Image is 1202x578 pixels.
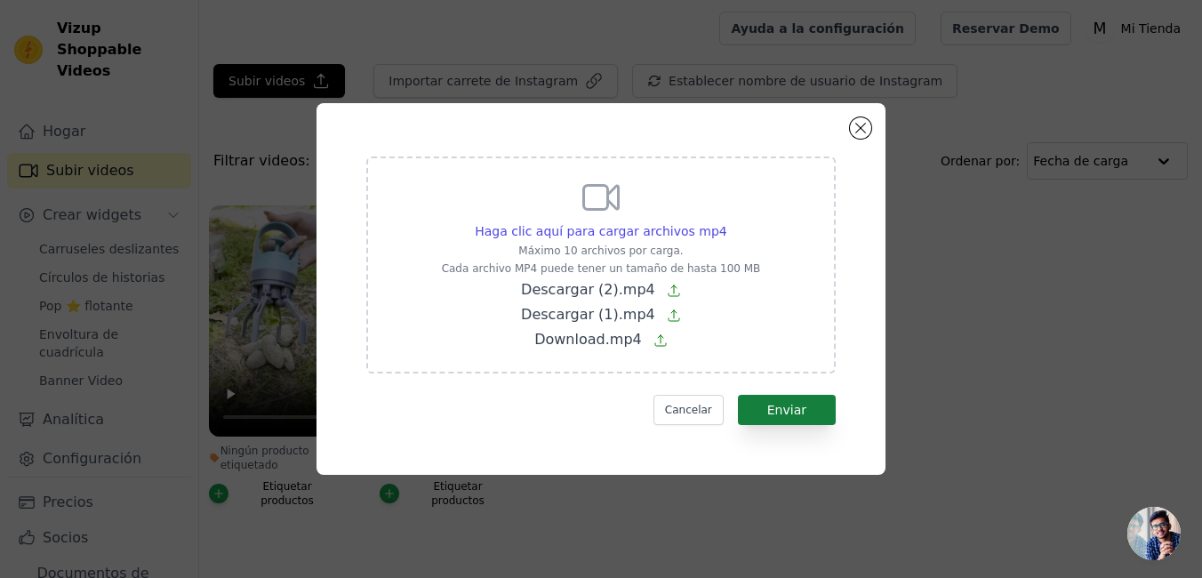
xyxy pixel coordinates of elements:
div: Chat abierto [1127,507,1181,560]
p: Máximo 10 archivos por carga. [442,244,761,258]
span: Haga clic aquí para cargar archivos mp4 [475,224,727,238]
button: Cancelar [653,395,724,425]
span: Download.mp4 [534,331,642,348]
p: Cada archivo MP4 puede tener un tamaño de hasta 100 MB [442,261,761,276]
span: Descargar (1).mp4 [521,306,655,323]
button: Cerrar modal [850,117,871,139]
font: Enviar [767,403,806,417]
span: Descargar (2).mp4 [521,281,655,298]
